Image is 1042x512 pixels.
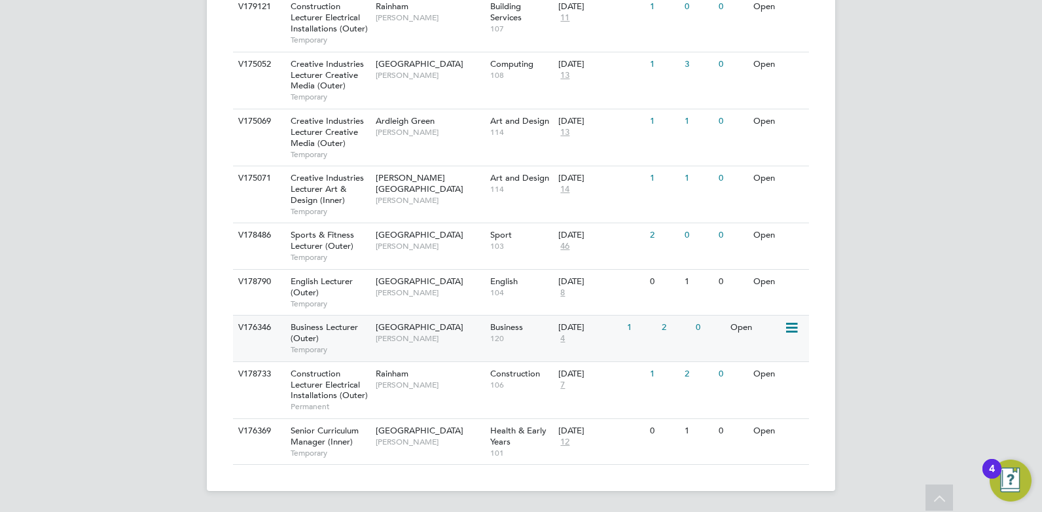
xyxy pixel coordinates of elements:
div: 1 [681,270,715,294]
span: 114 [490,184,552,194]
div: 2 [647,223,681,247]
span: Sports & Fitness Lecturer (Outer) [291,229,354,251]
div: [DATE] [558,369,643,380]
span: Rainham [376,1,408,12]
div: [DATE] [558,116,643,127]
div: 0 [715,166,749,191]
div: [DATE] [558,59,643,70]
div: 0 [715,109,749,134]
div: 0 [715,52,749,77]
span: Creative Industries Lecturer Creative Media (Outer) [291,115,364,149]
span: 12 [558,437,571,448]
span: Temporary [291,149,369,160]
span: Creative Industries Lecturer Art & Design (Inner) [291,172,364,206]
span: Art and Design [490,172,549,183]
div: V175069 [235,109,281,134]
span: [GEOGRAPHIC_DATA] [376,276,463,287]
span: Construction [490,368,540,379]
div: [DATE] [558,426,643,437]
span: Health & Early Years [490,425,547,447]
div: 4 [989,469,995,486]
span: [PERSON_NAME] [376,127,484,137]
span: Temporary [291,92,369,102]
div: Open [750,270,807,294]
div: Open [750,166,807,191]
div: [DATE] [558,322,620,333]
div: 1 [681,109,715,134]
div: 3 [681,52,715,77]
span: Sport [490,229,512,240]
span: Temporary [291,252,369,263]
span: Temporary [291,299,369,309]
div: 1 [647,109,681,134]
span: 106 [490,380,552,390]
span: Creative Industries Lecturer Creative Media (Outer) [291,58,364,92]
span: Temporary [291,206,369,217]
span: Business Lecturer (Outer) [291,321,358,344]
div: 1 [624,316,658,340]
div: V178790 [235,270,281,294]
div: V175071 [235,166,281,191]
span: Temporary [291,35,369,45]
div: 2 [658,316,692,340]
span: English [490,276,518,287]
span: Construction Lecturer Electrical Installations (Outer) [291,1,368,34]
span: [PERSON_NAME][GEOGRAPHIC_DATA] [376,172,463,194]
div: 1 [647,166,681,191]
span: 104 [490,287,552,298]
div: 1 [647,52,681,77]
div: 0 [692,316,727,340]
div: 0 [715,419,749,443]
span: 7 [558,380,567,391]
span: Construction Lecturer Electrical Installations (Outer) [291,368,368,401]
div: [DATE] [558,276,643,287]
div: [DATE] [558,230,643,241]
div: 0 [715,362,749,386]
span: Rainham [376,368,408,379]
div: 2 [681,362,715,386]
span: [PERSON_NAME] [376,437,484,447]
span: English Lecturer (Outer) [291,276,353,298]
div: Open [750,362,807,386]
span: Temporary [291,344,369,355]
span: [GEOGRAPHIC_DATA] [376,229,463,240]
div: V176346 [235,316,281,340]
span: Business [490,321,523,333]
div: V178486 [235,223,281,247]
span: [PERSON_NAME] [376,12,484,23]
span: [GEOGRAPHIC_DATA] [376,58,463,69]
div: 1 [681,166,715,191]
span: Ardleigh Green [376,115,435,126]
span: Senior Curriculum Manager (Inner) [291,425,359,447]
span: 107 [490,24,552,34]
span: [PERSON_NAME] [376,195,484,206]
span: [PERSON_NAME] [376,380,484,390]
div: V176369 [235,419,281,443]
span: 4 [558,333,567,344]
span: Temporary [291,448,369,458]
span: 13 [558,70,571,81]
span: [PERSON_NAME] [376,287,484,298]
div: 0 [647,419,681,443]
div: Open [750,419,807,443]
span: 120 [490,333,552,344]
span: [GEOGRAPHIC_DATA] [376,321,463,333]
div: [DATE] [558,1,643,12]
div: Open [750,52,807,77]
span: 13 [558,127,571,138]
span: 101 [490,448,552,458]
span: 103 [490,241,552,251]
div: 0 [715,270,749,294]
div: 1 [647,362,681,386]
div: V175052 [235,52,281,77]
span: Art and Design [490,115,549,126]
span: 114 [490,127,552,137]
button: Open Resource Center, 4 new notifications [990,460,1032,502]
span: 11 [558,12,571,24]
span: Computing [490,58,533,69]
span: 108 [490,70,552,81]
span: [PERSON_NAME] [376,333,484,344]
span: Permanent [291,401,369,412]
div: 1 [681,419,715,443]
span: [GEOGRAPHIC_DATA] [376,425,463,436]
